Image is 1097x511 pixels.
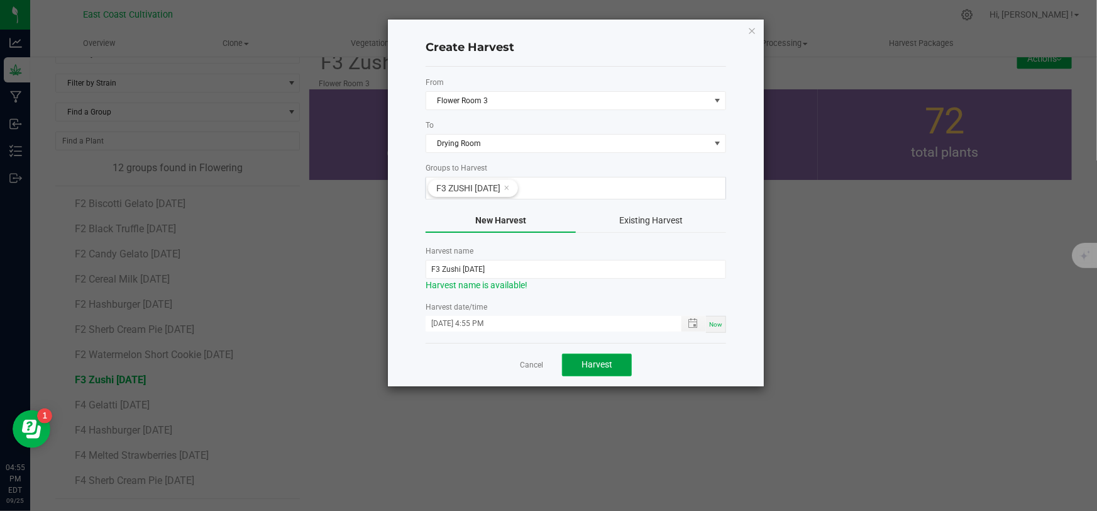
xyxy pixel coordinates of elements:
iframe: Resource center [13,410,50,448]
div: Harvest name is available! [426,279,726,292]
input: MM/dd/yyyy HH:MM a [426,316,668,332]
label: Harvest name [426,245,726,257]
label: To [426,120,726,131]
button: New Harvest [426,209,576,233]
label: Harvest date/time [426,301,726,313]
input: e.g. CR1-2021-01-01 [426,260,726,279]
h4: Create Harvest [426,40,726,56]
iframe: Resource center unread badge [37,408,52,424]
label: Groups to Harvest [426,162,726,174]
span: Toggle popup [681,316,706,332]
span: F3 Zushi [DATE] [436,183,500,193]
span: Harvest [582,359,612,369]
span: Now [709,321,722,328]
button: Existing Harvest [576,209,726,233]
label: From [426,77,726,88]
button: Harvest [562,354,632,376]
a: Cancel [520,360,543,371]
span: Drying Room [426,135,710,152]
span: Flower Room 3 [426,92,710,109]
